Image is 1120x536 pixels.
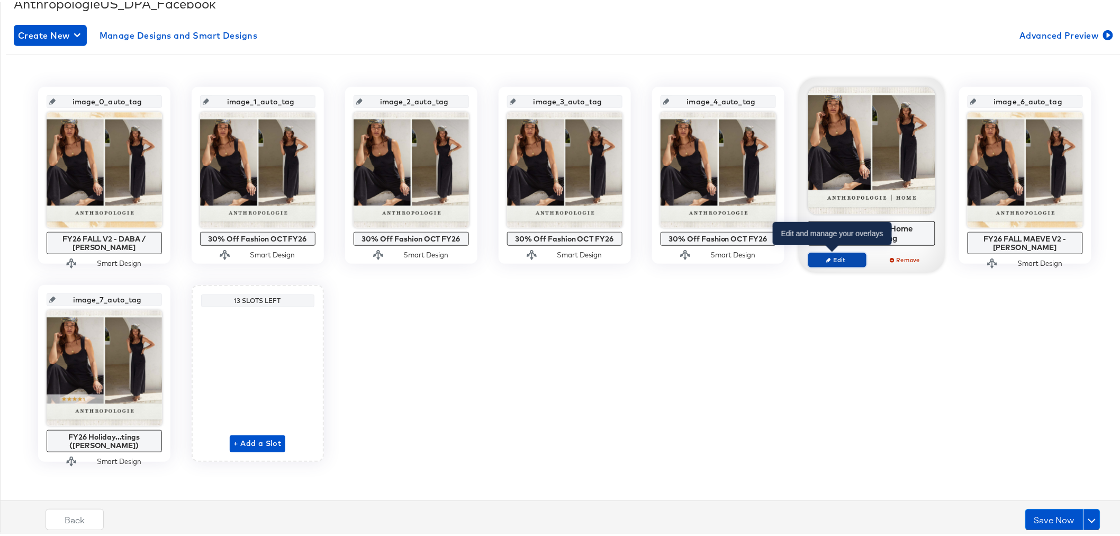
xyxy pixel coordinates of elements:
[46,507,104,528] button: Back
[1025,507,1083,528] button: Save Now
[18,26,83,41] span: Create New
[663,233,773,241] div: 30% Off Fashion OCT FY26
[1019,26,1111,41] span: Advanced Preview
[230,433,286,450] button: + Add a Slot
[808,251,866,265] button: Edit
[356,233,466,241] div: 30% Off Fashion OCT FY26
[95,23,262,44] button: Manage Designs and Smart Designs
[203,233,313,241] div: 30% Off Fashion OCT FY26
[49,233,159,249] div: FY26 FALL V2 - DABA / [PERSON_NAME]
[510,233,620,241] div: 30% Off Fashion OCT FY26
[100,26,258,41] span: Manage Designs and Smart Designs
[404,248,449,258] div: Smart Design
[557,248,602,258] div: Smart Design
[234,435,282,448] span: + Add a Slot
[811,222,932,240] div: FY26 Holiday - Home Remarketing
[49,431,159,448] div: FY26 Holiday...tings ([PERSON_NAME])
[877,251,935,265] button: Remove
[14,23,87,44] button: Create New
[204,294,312,303] div: 13 Slots Left
[1018,256,1063,266] div: Smart Design
[970,233,1080,249] div: FY26 FALL MAEVE V2 - [PERSON_NAME]
[250,248,295,258] div: Smart Design
[711,248,756,258] div: Smart Design
[97,256,142,266] div: Smart Design
[812,254,861,262] span: Edit
[881,254,930,262] span: Remove
[1015,23,1115,44] button: Advanced Preview
[97,454,142,464] div: Smart Design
